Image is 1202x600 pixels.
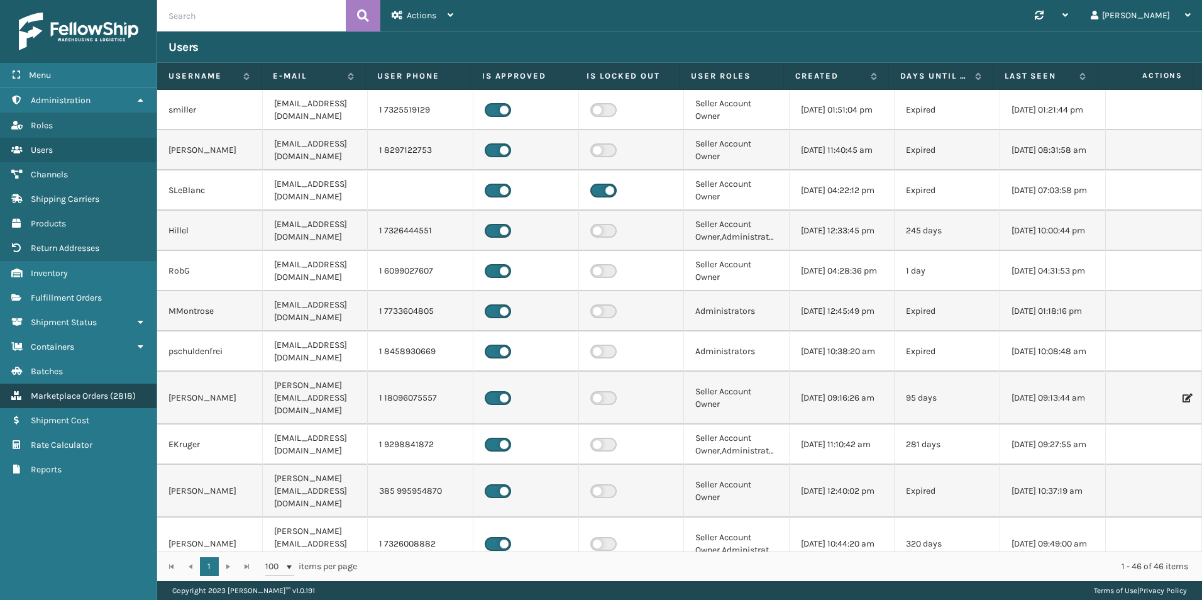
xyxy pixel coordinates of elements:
td: [DATE] 12:45:49 pm [790,291,895,331]
td: 281 days [895,425,1000,465]
td: [DATE] 04:31:53 pm [1000,251,1106,291]
a: Terms of Use [1094,586,1137,595]
h3: Users [168,40,199,55]
span: 100 [265,560,284,573]
td: Hillel [157,211,263,251]
span: Batches [31,366,63,377]
td: [DATE] 12:40:02 pm [790,465,895,518]
span: Actions [1101,65,1190,86]
td: [DATE] 12:33:45 pm [790,211,895,251]
p: Copyright 2023 [PERSON_NAME]™ v 1.0.191 [172,581,315,600]
td: 1 7325519129 [368,90,473,130]
td: [EMAIL_ADDRESS][DOMAIN_NAME] [263,90,368,130]
td: [PERSON_NAME][EMAIL_ADDRESS][DOMAIN_NAME] [263,465,368,518]
td: [DATE] 09:49:00 am [1000,518,1106,570]
td: [PERSON_NAME][EMAIL_ADDRESS][DOMAIN_NAME] [263,372,368,425]
td: [EMAIL_ADDRESS][DOMAIN_NAME] [263,425,368,465]
span: Menu [29,70,51,81]
td: Expired [895,465,1000,518]
td: [DATE] 10:38:20 am [790,331,895,372]
td: 95 days [895,372,1000,425]
td: MMontrose [157,291,263,331]
td: Seller Account Owner,Administrators [684,518,790,570]
td: [PERSON_NAME] [157,465,263,518]
td: SLeBlanc [157,170,263,211]
label: Days until password expires [900,70,969,82]
td: Expired [895,170,1000,211]
td: [EMAIL_ADDRESS][DOMAIN_NAME] [263,170,368,211]
td: [DATE] 01:18:16 pm [1000,291,1106,331]
td: Administrators [684,331,790,372]
td: [DATE] 04:22:12 pm [790,170,895,211]
td: Expired [895,291,1000,331]
a: 1 [200,557,219,576]
td: [DATE] 10:00:44 pm [1000,211,1106,251]
span: Marketplace Orders [31,391,108,401]
span: Products [31,218,66,229]
span: Roles [31,120,53,131]
td: Seller Account Owner [684,170,790,211]
span: ( 2818 ) [110,391,136,401]
td: [DATE] 10:44:20 am [790,518,895,570]
span: Containers [31,342,74,352]
td: Expired [895,90,1000,130]
td: [EMAIL_ADDRESS][DOMAIN_NAME] [263,331,368,372]
span: Shipping Carriers [31,194,99,204]
td: [PERSON_NAME] [157,518,263,570]
td: smiller [157,90,263,130]
span: Administration [31,95,91,106]
td: [DATE] 09:13:44 am [1000,372,1106,425]
td: pschuldenfrei [157,331,263,372]
td: 1 day [895,251,1000,291]
div: | [1094,581,1187,600]
label: E-mail [273,70,341,82]
td: [DATE] 08:31:58 am [1000,130,1106,170]
td: [DATE] 11:40:45 am [790,130,895,170]
td: Administrators [684,291,790,331]
td: [DATE] 09:16:26 am [790,372,895,425]
div: 1 - 46 of 46 items [375,560,1188,573]
td: [PERSON_NAME] [157,372,263,425]
span: Shipment Cost [31,415,89,426]
td: [DATE] 10:37:19 am [1000,465,1106,518]
td: 1 8458930669 [368,331,473,372]
td: Expired [895,130,1000,170]
span: Return Addresses [31,243,99,253]
td: 1 6099027607 [368,251,473,291]
td: Seller Account Owner [684,372,790,425]
span: Inventory [31,268,68,279]
td: Expired [895,331,1000,372]
td: Seller Account Owner [684,130,790,170]
i: Edit [1183,394,1190,403]
td: Seller Account Owner,Administrators [684,211,790,251]
td: [DATE] 04:28:36 pm [790,251,895,291]
td: [EMAIL_ADDRESS][DOMAIN_NAME] [263,211,368,251]
td: 1 7733604805 [368,291,473,331]
label: Is Locked Out [587,70,668,82]
td: [EMAIL_ADDRESS][DOMAIN_NAME] [263,291,368,331]
td: [PERSON_NAME][EMAIL_ADDRESS][DOMAIN_NAME] [263,518,368,570]
td: [DATE] 10:08:48 am [1000,331,1106,372]
label: Created [795,70,864,82]
td: 385 995954870 [368,465,473,518]
td: RobG [157,251,263,291]
label: User phone [377,70,458,82]
td: [DATE] 07:03:58 pm [1000,170,1106,211]
td: [DATE] 09:27:55 am [1000,425,1106,465]
td: [PERSON_NAME] [157,130,263,170]
span: items per page [265,557,357,576]
span: Users [31,145,53,155]
label: User Roles [691,70,772,82]
td: 245 days [895,211,1000,251]
td: Seller Account Owner [684,251,790,291]
td: 1 8297122753 [368,130,473,170]
span: Rate Calculator [31,440,92,450]
td: 1 18096075557 [368,372,473,425]
td: Seller Account Owner [684,90,790,130]
img: logo [19,13,138,50]
td: [EMAIL_ADDRESS][DOMAIN_NAME] [263,130,368,170]
label: Last Seen [1005,70,1073,82]
td: [EMAIL_ADDRESS][DOMAIN_NAME] [263,251,368,291]
td: 1 9298841872 [368,425,473,465]
td: [DATE] 01:21:44 pm [1000,90,1106,130]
